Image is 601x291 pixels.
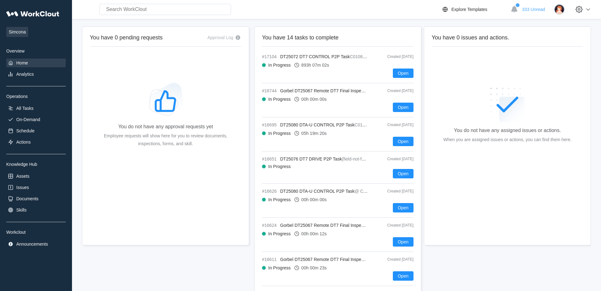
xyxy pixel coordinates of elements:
div: Employee requests will show here for you to review documents, inspections, forms, and skill. [100,132,231,148]
mark: C01081 [350,54,365,59]
div: 00h 00m 00s [301,97,327,102]
div: When you are assigned issues or actions, you can find them here. [443,136,571,144]
div: Operations [6,94,66,99]
span: 333 Unread [522,7,545,12]
div: Skills [16,207,27,212]
span: Open [398,274,408,278]
div: Actions [16,140,31,145]
div: Created [DATE] [373,54,414,59]
span: Open [398,105,408,110]
div: 00h 00m 00s [301,197,327,202]
a: Analytics [6,70,66,79]
div: Created [DATE] [373,223,414,227]
div: 05h 19m 20s [301,131,327,136]
span: Simcona [6,27,28,37]
button: Open [393,103,414,112]
span: Open [398,71,408,75]
span: #16651 [262,156,278,161]
div: Workclout [6,230,66,235]
div: Created [DATE] [373,189,414,193]
button: Open [393,271,414,281]
span: #16626 [262,189,278,194]
span: Open [398,171,408,176]
div: In Progress [268,63,291,68]
input: Search WorkClout [100,4,231,15]
button: Open [393,203,414,212]
mark: @ Control Unit Serial Number [355,189,413,194]
span: #16695 [262,122,278,127]
span: #17104 [262,54,278,59]
div: All Tasks [16,106,33,111]
a: Skills [6,206,66,214]
div: In Progress [268,197,291,202]
div: In Progress [268,231,291,236]
div: In Progress [268,164,291,169]
div: Overview [6,48,66,54]
span: DT25080 DTA-U CONTROL P2P Task [280,189,355,194]
div: Created [DATE] [373,123,414,127]
a: Assets [6,172,66,181]
span: Open [398,139,408,144]
a: All Tasks [6,104,66,113]
span: #16611 [262,257,278,262]
mark: {field-not-found} [342,156,373,161]
span: DT25072 DT7 CONTROL P2P Task [280,54,350,59]
div: Schedule [16,128,34,133]
div: You do not have any assigned issues or actions. [454,128,561,133]
button: Open [393,137,414,146]
div: Issues [16,185,29,190]
h2: You have 14 tasks to complete [262,34,414,41]
a: Announcements [6,240,66,248]
mark: C01068 [355,122,370,127]
span: Open [398,240,408,244]
div: Home [16,60,28,65]
a: Schedule [6,126,66,135]
div: Announcements [16,242,48,247]
a: Documents [6,194,66,203]
h2: You have 0 issues and actions. [432,34,583,41]
div: In Progress [268,265,291,270]
a: On-Demand [6,115,66,124]
span: Gorbel DT25067 Remote DT7 Final Inspection Task [280,88,381,93]
a: Actions [6,138,66,146]
div: You do not have any approval requests yet [118,124,213,130]
button: Open [393,169,414,178]
div: 00h 00m 23s [301,265,327,270]
div: Knowledge Hub [6,162,66,167]
div: 893h 07m 02s [301,63,329,68]
span: Gorbel DT25067 Remote DT7 Final Inspection Task ... ... [280,223,390,228]
a: Issues [6,183,66,192]
span: Open [398,206,408,210]
div: Assets [16,174,29,179]
img: user-2.png [554,4,565,15]
button: Open [393,69,414,78]
span: Gorbel DT25067 Remote DT7 Final Inspection Task ... ... [280,257,390,262]
h2: You have 0 pending requests [90,34,163,41]
div: Created [DATE] [373,157,414,161]
a: Explore Templates [441,6,507,13]
a: Home [6,59,66,67]
div: On-Demand [16,117,40,122]
div: In Progress [268,131,291,136]
span: DT25076 DT7 DRIVE P2P Task [280,156,342,161]
span: #16624 [262,223,278,228]
div: Documents [16,196,39,201]
div: Created [DATE] [373,89,414,93]
span: DT25080 DTA-U CONTROL P2P Task [280,122,355,127]
div: 00h 00m 12s [301,231,327,236]
div: Created [DATE] [373,257,414,262]
div: In Progress [268,97,291,102]
span: #16744 [262,88,278,93]
div: Explore Templates [451,7,487,12]
div: Analytics [16,72,34,77]
div: Approval Log [207,35,233,40]
button: Open [393,237,414,247]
